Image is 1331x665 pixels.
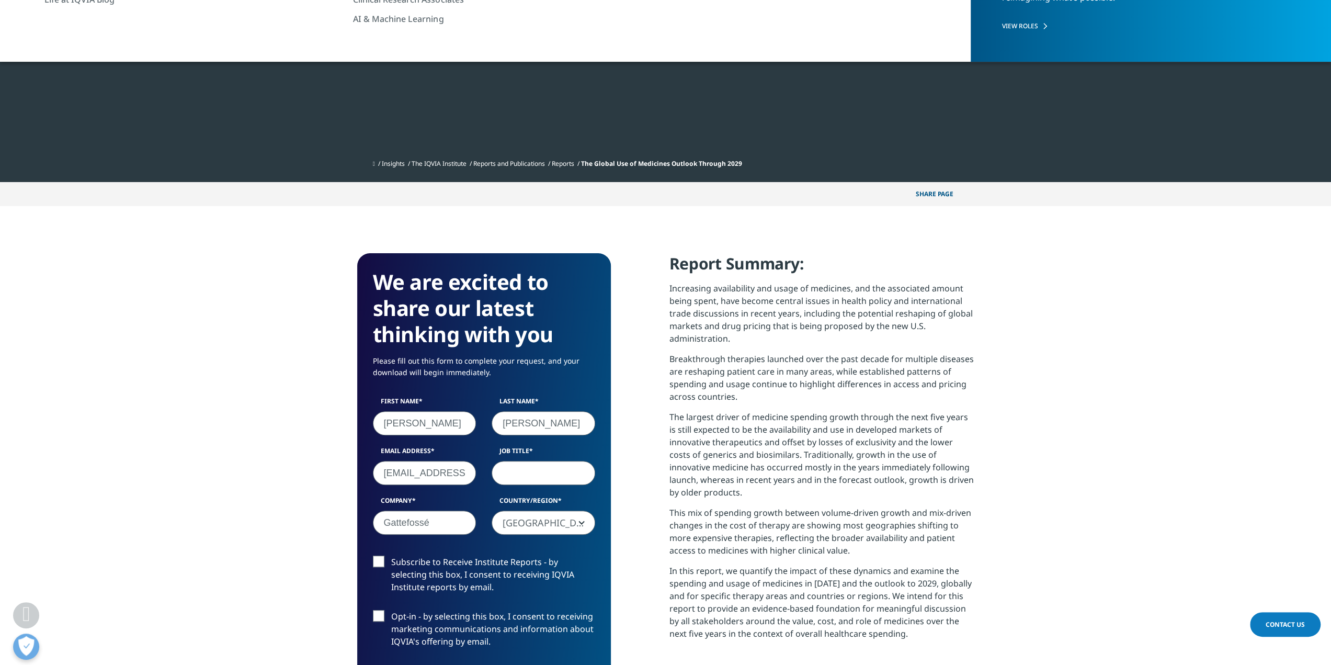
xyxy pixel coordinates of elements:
p: Increasing availability and usage of medicines, and the associated amount being spent, have becom... [669,282,974,353]
label: Email Address [373,446,476,461]
span: United States [492,511,595,535]
label: First Name [373,397,476,411]
p: Share PAGE [908,182,974,206]
span: The Global Use of Medicines Outlook Through 2029 [581,159,742,168]
label: Subscribe to Receive Institute Reports - by selecting this box, I consent to receiving IQVIA Inst... [373,556,595,599]
a: Reports and Publications [473,159,545,168]
label: Last Name [492,397,595,411]
a: AI & Machine Learning [353,13,636,25]
h3: We are excited to share our latest thinking with you [373,269,595,347]
p: In this report, we quantify the impact of these dynamics and examine the spending and usage of me... [669,565,974,648]
label: Job Title [492,446,595,461]
p: The largest driver of medicine spending growth through the next five years is still expected to b... [669,411,974,506]
a: Insights [382,159,405,168]
label: Opt-in - by selecting this box, I consent to receiving marketing communications and information a... [373,610,595,653]
label: Country/Region [492,496,595,511]
a: Reports [552,159,574,168]
p: Please fill out this form to complete your request, and your download will begin immediately. [373,355,595,386]
a: VIEW ROLES [1002,21,1282,30]
p: Breakthrough therapies launched over the past decade for multiple diseases are reshaping patient ... [669,353,974,411]
label: Company [373,496,476,511]
p: This mix of spending growth between volume-driven growth and mix-driven changes in the cost of th... [669,506,974,565]
a: The IQVIA Institute [412,159,467,168]
button: Open Preferences [13,634,39,660]
span: Contact Us [1266,620,1305,629]
button: Share PAGEShare PAGE [908,182,974,206]
a: Contact Us [1250,612,1321,637]
h4: Report Summary: [669,253,974,282]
